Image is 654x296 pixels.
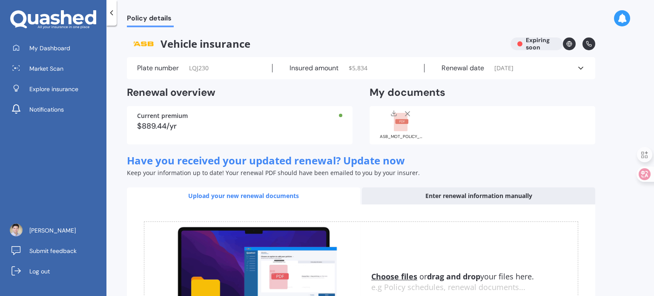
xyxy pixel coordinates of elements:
img: ASB.png [127,37,161,50]
span: or your files here. [371,271,534,282]
a: Explore insurance [6,80,106,98]
span: Log out [29,267,50,276]
span: Have you received your updated renewal? Update now [127,153,405,167]
span: $ 5,834 [349,64,367,72]
span: My Dashboard [29,44,70,52]
div: Upload your new renewal documents [127,187,360,204]
span: LQJ230 [189,64,209,72]
a: Log out [6,263,106,280]
a: [PERSON_NAME] [6,222,106,239]
label: Plate number [137,64,179,72]
a: Notifications [6,101,106,118]
span: Market Scan [29,64,63,73]
div: $889.44/yr [137,122,342,130]
span: Policy details [127,14,174,26]
h2: Renewal overview [127,86,353,99]
div: Enter renewal information manually [362,187,595,204]
span: [PERSON_NAME] [29,226,76,235]
span: [DATE] [494,64,513,72]
div: Current premium [137,113,342,119]
label: Renewal date [442,64,484,72]
label: Insured amount [290,64,338,72]
u: Choose files [371,271,417,282]
b: drag and drop [427,271,480,282]
span: Submit feedback [29,247,77,255]
span: Keep your information up to date! Your renewal PDF should have been emailed to you by your insurer. [127,169,420,177]
a: Market Scan [6,60,106,77]
img: ACg8ocI2HeZKTveQ7PPP5w7_xrY5eT6OdWMt6AUYaeZD8BbODNxj8DhNIw=s96-c [10,224,23,236]
span: Explore insurance [29,85,78,93]
div: e.g Policy schedules, renewal documents... [371,283,578,292]
div: ASB_MOT_POLICY_SCHEDULE_MOTP6000039697_20240829221944660.pdf [380,135,422,139]
span: Notifications [29,105,64,114]
a: My Dashboard [6,40,106,57]
span: Vehicle insurance [127,37,504,50]
h2: My documents [370,86,445,99]
a: Submit feedback [6,242,106,259]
